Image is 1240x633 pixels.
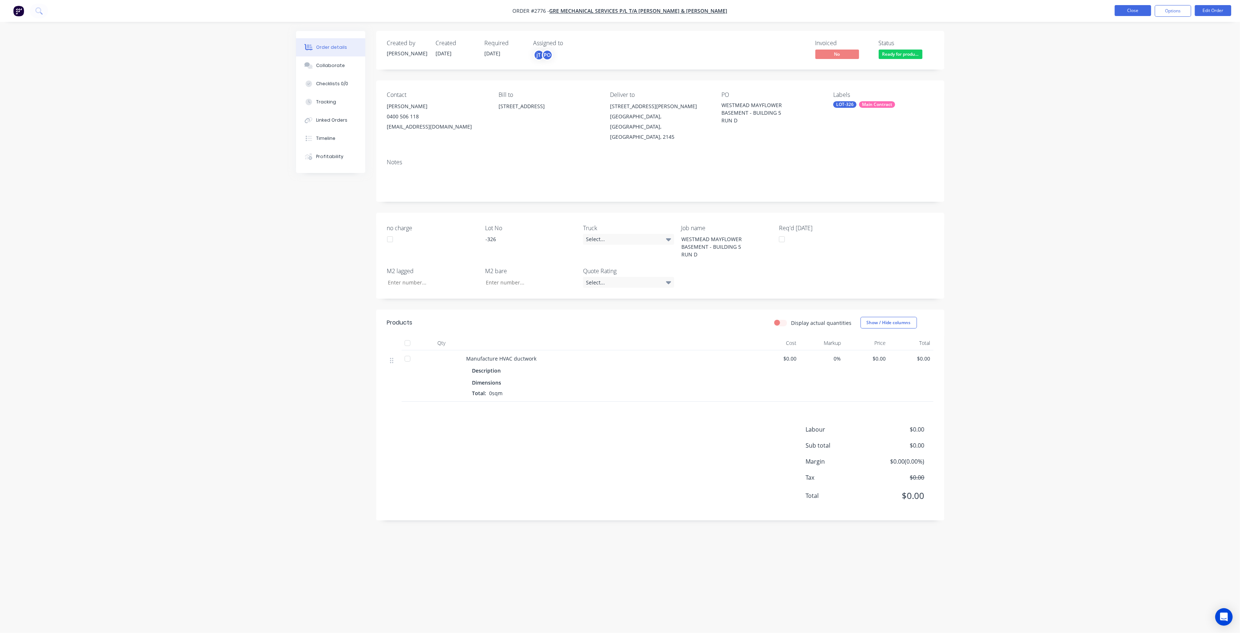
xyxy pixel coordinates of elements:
span: No [815,50,859,59]
div: PO [542,50,553,60]
button: Checklists 0/0 [296,75,365,93]
span: $0.00 [891,355,930,362]
div: Created by [387,40,427,47]
div: Labels [833,91,933,98]
span: [DATE] [485,50,501,57]
span: Tax [806,473,871,482]
div: Assigned to [534,40,606,47]
div: Required [485,40,525,47]
span: Labour [806,425,871,434]
button: Linked Orders [296,111,365,129]
img: Factory [13,5,24,16]
div: Contact [387,91,487,98]
a: GRE Mechanical Services P/L t/a [PERSON_NAME] & [PERSON_NAME] [550,8,728,15]
button: Collaborate [296,56,365,75]
div: Timeline [316,135,335,142]
div: Total [889,336,933,350]
div: 0400 506 118 [387,111,487,122]
input: Enter number... [480,277,576,288]
div: [PERSON_NAME]0400 506 118[EMAIL_ADDRESS][DOMAIN_NAME] [387,101,487,132]
div: Description [472,365,504,376]
span: $0.00 [870,441,924,450]
span: Dimensions [472,379,501,386]
div: Status [879,40,933,47]
div: Checklists 0/0 [316,80,348,87]
div: [STREET_ADDRESS] [499,101,598,111]
button: Timeline [296,129,365,148]
button: Show / Hide columns [861,317,917,329]
button: Options [1155,5,1191,17]
div: Linked Orders [316,117,347,123]
div: Notes [387,159,933,166]
label: Req'd [DATE] [779,224,870,232]
div: -326 [480,234,571,244]
div: Markup [799,336,844,350]
div: [PERSON_NAME] [387,101,487,111]
span: Total [806,491,871,500]
div: Profitability [316,153,343,160]
div: [EMAIL_ADDRESS][DOMAIN_NAME] [387,122,487,132]
div: Products [387,318,413,327]
div: Select... [583,277,674,288]
span: Manufacture HVAC ductwork [467,355,537,362]
div: [PERSON_NAME] [387,50,427,57]
div: [STREET_ADDRESS] [499,101,598,125]
label: M2 lagged [387,267,478,275]
label: Truck [583,224,674,232]
input: Enter number... [382,277,478,288]
label: Quote Rating [583,267,674,275]
div: [GEOGRAPHIC_DATA], [GEOGRAPHIC_DATA], [GEOGRAPHIC_DATA], 2145 [610,111,710,142]
div: [STREET_ADDRESS][PERSON_NAME] [610,101,710,111]
label: no charge [387,224,478,232]
div: Created [436,40,476,47]
button: Profitability [296,148,365,166]
div: Open Intercom Messenger [1215,608,1233,626]
div: PO [722,91,822,98]
div: Price [844,336,889,350]
span: Sub total [806,441,871,450]
span: [DATE] [436,50,452,57]
label: Lot No [485,224,576,232]
span: $0.00 [870,425,924,434]
button: Tracking [296,93,365,111]
div: Collaborate [316,62,345,69]
div: Deliver to [610,91,710,98]
span: Ready for produ... [879,50,922,59]
button: Edit Order [1195,5,1231,16]
span: $0.00 ( 0.00 %) [870,457,924,466]
span: Margin [806,457,871,466]
div: Bill to [499,91,598,98]
div: jT [534,50,544,60]
span: Order #2776 - [513,8,550,15]
span: $0.00 [847,355,886,362]
div: WESTMEAD MAYFLOWER BASEMENT - BUILDING 5 RUN D [676,234,767,260]
div: Cost [755,336,800,350]
button: Order details [296,38,365,56]
span: $0.00 [758,355,797,362]
button: Close [1115,5,1151,16]
span: 0% [802,355,841,362]
label: M2 bare [485,267,576,275]
div: Select... [583,234,674,245]
div: Main Contract [859,101,895,108]
div: WESTMEAD MAYFLOWER BASEMENT - BUILDING 5 RUN D [722,101,813,124]
button: Ready for produ... [879,50,922,60]
button: jTPO [534,50,553,60]
div: LOT-326 [833,101,857,108]
label: Display actual quantities [791,319,852,327]
span: $0.00 [870,489,924,502]
div: Order details [316,44,347,51]
span: 0sqm [487,390,506,397]
div: Qty [420,336,464,350]
div: [STREET_ADDRESS][PERSON_NAME][GEOGRAPHIC_DATA], [GEOGRAPHIC_DATA], [GEOGRAPHIC_DATA], 2145 [610,101,710,142]
div: Invoiced [815,40,870,47]
span: $0.00 [870,473,924,482]
label: Job name [681,224,772,232]
span: Total: [472,390,487,397]
div: Tracking [316,99,336,105]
